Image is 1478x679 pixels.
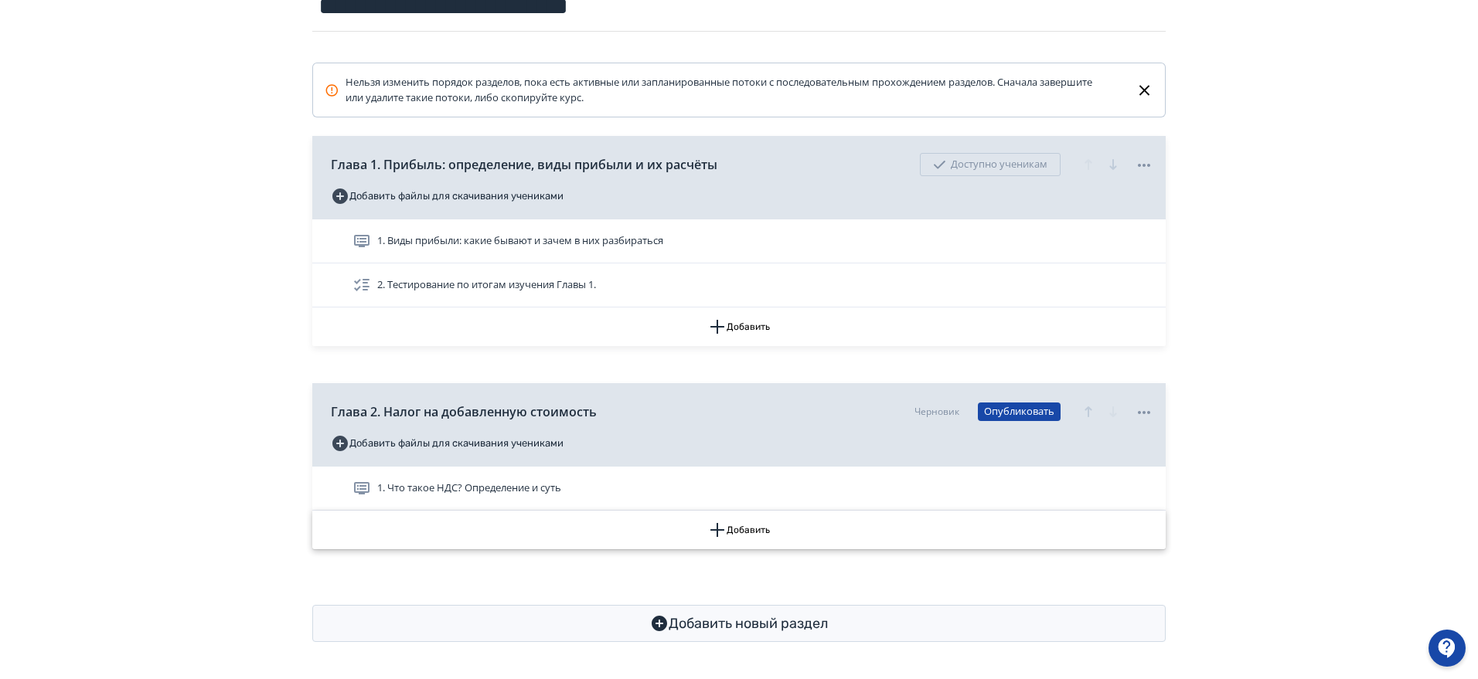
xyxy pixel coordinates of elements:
[312,605,1166,642] button: Добавить новый раздел
[312,307,1166,346] button: Добавить
[312,219,1166,263] div: 1. Виды прибыли: какие бывают и зачем в них разбираться
[325,75,1111,105] div: Нельзя изменить порядок разделов, пока есть активные или запланированные потоки с последовательны...
[377,277,596,293] span: 2. Тестирование по итогам изучения Главы 1.
[914,405,959,419] div: Черновик
[312,263,1166,307] div: 2. Тестирование по итогам изучения Главы 1.
[312,511,1166,549] button: Добавить
[312,467,1166,511] div: 1. Что такое НДС? Определение и суть
[978,402,1061,421] button: Опубликовать
[331,431,564,456] button: Добавить файлы для скачивания учениками
[377,233,663,249] span: 1. Виды прибыли: какие бывают и зачем в них разбираться
[331,402,597,421] span: Глава 2. Налог на добавленную стоимость
[331,184,564,209] button: Добавить файлы для скачивания учениками
[331,155,717,174] span: Глава 1. Прибыль: определение, виды прибыли и их расчёты
[920,153,1061,176] div: Доступно ученикам
[377,480,561,496] span: 1. Что такое НДС? Определение и суть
